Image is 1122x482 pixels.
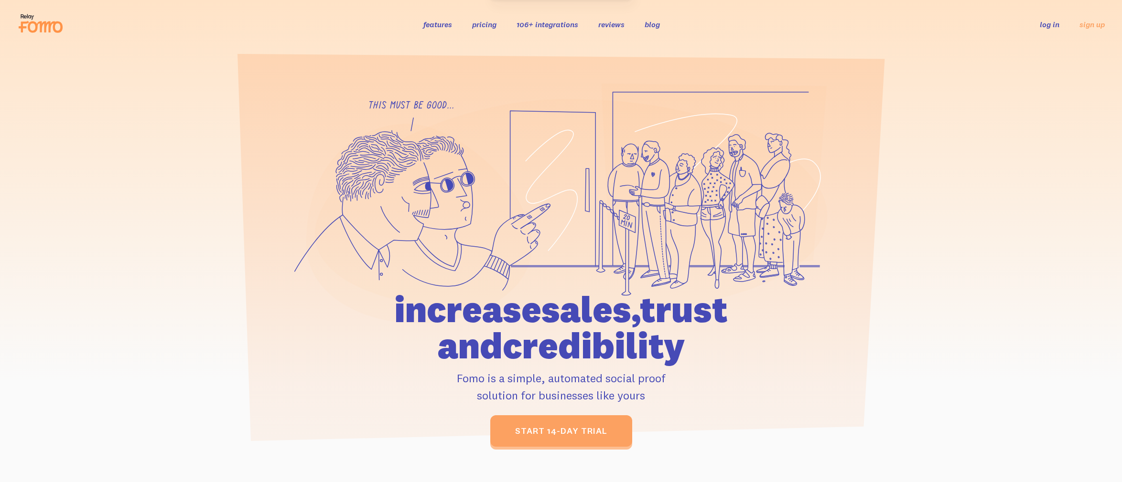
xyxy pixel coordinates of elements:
[423,20,452,29] a: features
[598,20,625,29] a: reviews
[340,369,782,404] p: Fomo is a simple, automated social proof solution for businesses like yours
[1040,20,1059,29] a: log in
[472,20,496,29] a: pricing
[645,20,660,29] a: blog
[1079,20,1105,30] a: sign up
[517,20,578,29] a: 106+ integrations
[490,415,632,447] a: start 14-day trial
[340,291,782,364] h1: increase sales, trust and credibility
